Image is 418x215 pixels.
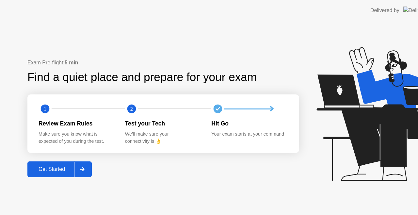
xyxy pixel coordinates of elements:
[125,119,201,128] div: Test your Tech
[27,59,299,67] div: Exam Pre-flight:
[39,131,115,145] div: Make sure you know what is expected of you during the test.
[125,131,201,145] div: We’ll make sure your connectivity is 👌
[130,106,133,112] text: 2
[370,7,399,14] div: Delivered by
[65,60,78,65] b: 5 min
[44,106,46,112] text: 1
[27,69,258,86] div: Find a quiet place and prepare for your exam
[211,119,287,128] div: Hit Go
[27,161,92,177] button: Get Started
[29,166,74,172] div: Get Started
[39,119,115,128] div: Review Exam Rules
[211,131,287,138] div: Your exam starts at your command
